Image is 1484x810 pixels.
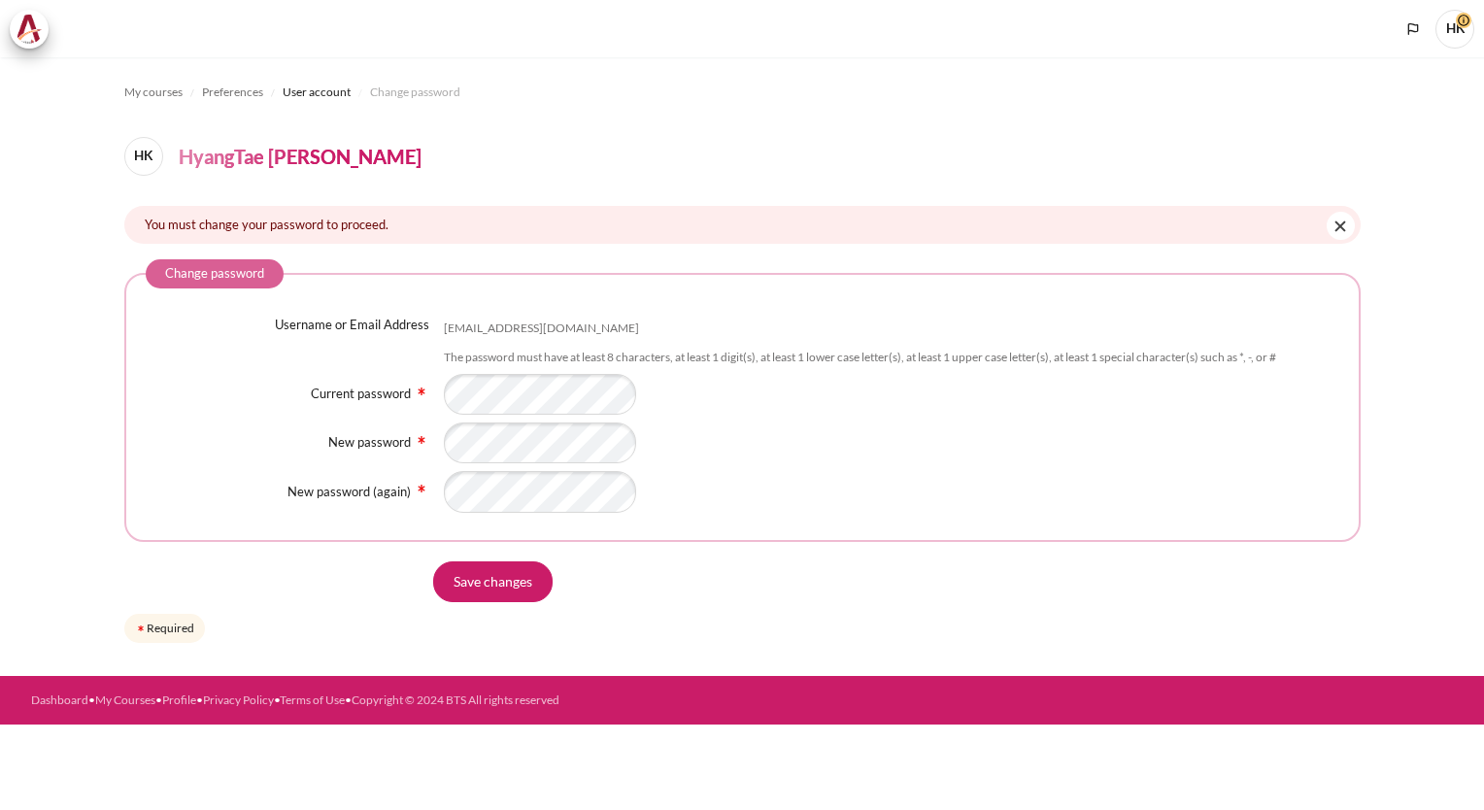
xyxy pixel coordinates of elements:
[203,692,274,707] a: Privacy Policy
[135,623,147,634] img: Required field
[328,434,411,450] label: New password
[124,84,183,101] span: My courses
[95,692,155,707] a: My Courses
[280,692,345,707] a: Terms of Use
[124,77,1361,108] nav: Navigation bar
[414,433,429,445] span: Required
[1435,10,1474,49] span: HK
[370,81,460,104] a: Change password
[352,692,559,707] a: Copyright © 2024 BTS All rights reserved
[414,384,429,399] img: Required
[283,84,351,101] span: User account
[202,84,263,101] span: Preferences
[179,142,422,171] h4: HyangTae [PERSON_NAME]
[124,137,171,176] a: HK
[444,321,639,337] div: [EMAIL_ADDRESS][DOMAIN_NAME]
[311,386,411,401] label: Current password
[287,484,411,499] label: New password (again)
[414,481,429,496] img: Required
[16,15,43,44] img: Architeck
[124,206,1361,244] div: You must change your password to proceed.
[370,84,460,101] span: Change password
[31,692,822,709] div: • • • • •
[433,561,553,602] input: Save changes
[275,316,429,335] label: Username or Email Address
[414,482,429,493] span: Required
[414,384,429,395] span: Required
[31,692,88,707] a: Dashboard
[124,614,205,643] div: Required
[1399,15,1428,44] button: Languages
[10,10,58,49] a: Architeck Architeck
[124,81,183,104] a: My courses
[162,692,196,707] a: Profile
[146,259,284,288] legend: Change password
[124,137,163,176] span: HK
[202,81,263,104] a: Preferences
[414,432,429,448] img: Required
[1435,10,1474,49] a: User menu
[444,350,1276,366] div: The password must have at least 8 characters, at least 1 digit(s), at least 1 lower case letter(s...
